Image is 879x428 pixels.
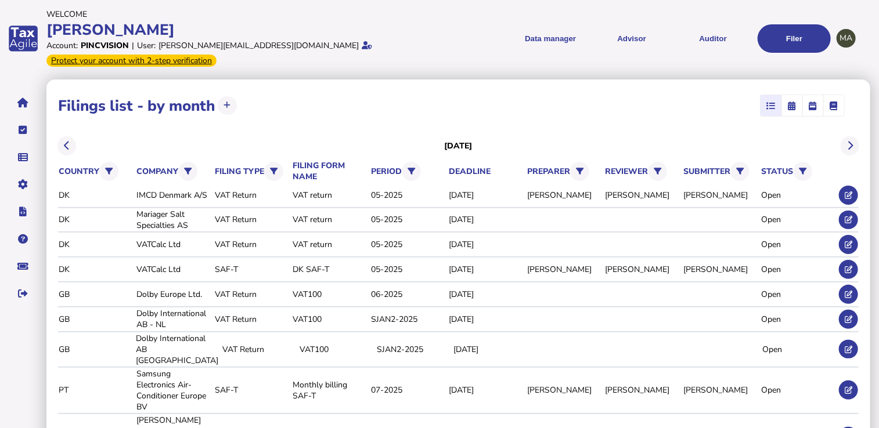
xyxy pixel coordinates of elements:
div: VATCalc Ltd [137,264,211,275]
div: [PERSON_NAME][EMAIL_ADDRESS][DOMAIN_NAME] [158,40,359,51]
div: [DATE] [449,239,524,250]
menu: navigate products [442,24,831,53]
div: [PERSON_NAME] [606,385,680,396]
div: From Oct 1, 2025, 2-step verification will be required to login. Set it up now... [46,55,217,67]
div: Dolby Europe Ltd. [137,289,211,300]
div: [DATE] [449,289,524,300]
div: [PERSON_NAME] [683,264,758,275]
th: filing type [214,159,290,183]
div: Samsung Electronics Air-Conditioner Europe BV [137,368,211,412]
div: 05-2025 [371,264,445,275]
div: VAT100 [293,289,368,300]
button: Edit [839,235,858,254]
div: DK [59,190,133,201]
div: DK SAF-T [293,264,368,275]
th: country [58,159,134,183]
div: GB [59,314,133,325]
button: Auditor [676,24,750,53]
h3: [DATE] [445,140,473,151]
button: Filer [758,24,831,53]
div: VAT Return [215,190,289,201]
div: [DATE] [449,214,524,225]
th: filing form name [293,159,368,183]
div: [DATE] [454,344,527,355]
div: [PERSON_NAME] [46,20,436,40]
div: [PERSON_NAME] [606,264,680,275]
th: submitter [683,159,758,183]
div: VATCalc Ltd [137,239,211,250]
button: Filter [99,162,118,181]
mat-button-toggle: Ledger [823,95,844,116]
button: Raise a support ticket [11,254,35,278]
div: Account: [46,40,78,51]
div: Open [762,214,836,225]
button: Edit [839,310,858,329]
div: SAF-T [215,385,289,396]
div: User: [137,40,156,51]
div: Monthly billing SAF-T [293,379,368,401]
div: [DATE] [449,190,524,201]
button: Edit [839,186,858,205]
div: DK [59,239,133,250]
th: preparer [527,159,602,183]
div: 07-2025 [371,385,445,396]
i: Data manager [19,157,28,158]
button: Previous [57,136,77,155]
div: [PERSON_NAME] [527,264,601,275]
div: 05-2025 [371,190,445,201]
button: Home [11,90,35,115]
mat-button-toggle: List view [761,95,781,116]
button: Filter [649,162,668,181]
button: Tasks [11,118,35,142]
i: Email verified [362,41,372,49]
button: Edit [839,340,858,359]
div: Welcome [46,9,436,20]
button: Filter [179,162,198,181]
div: [PERSON_NAME] [527,385,601,396]
div: Open [762,314,836,325]
div: SJAN2-2025 [377,344,450,355]
div: 05-2025 [371,239,445,250]
th: status [761,159,837,183]
div: Open [762,385,836,396]
div: VAT return [293,214,368,225]
button: Sign out [11,281,35,306]
div: VAT100 [300,344,373,355]
div: Pincvision [81,40,129,51]
div: Dolby International AB [GEOGRAPHIC_DATA] [136,333,218,366]
th: company [136,159,212,183]
div: VAT Return [215,239,289,250]
button: Edit [839,285,858,304]
th: deadline [449,165,524,177]
button: Filter [730,162,750,181]
div: [PERSON_NAME] [683,385,758,396]
th: reviewer [605,159,680,183]
div: 06-2025 [371,289,445,300]
div: GB [59,289,133,300]
th: period [370,159,446,183]
mat-button-toggle: Calendar month view [781,95,802,116]
button: Filter [570,162,589,181]
div: GB [59,344,132,355]
div: VAT return [293,190,368,201]
div: Open [762,344,835,355]
div: DK [59,214,133,225]
div: SJAN2-2025 [371,314,445,325]
div: [PERSON_NAME] [683,190,758,201]
h1: Filings list - by month [58,96,215,116]
button: Edit [839,260,858,279]
button: Filter [264,162,283,181]
button: Filter [794,162,813,181]
div: PT [59,385,133,396]
button: Shows a dropdown of VAT Advisor options [595,24,668,53]
div: Profile settings [837,29,856,48]
button: Next [841,136,860,155]
div: VAT Return [222,344,296,355]
div: DK [59,264,133,275]
div: VAT Return [215,289,289,300]
button: Help pages [11,227,35,251]
div: VAT return [293,239,368,250]
button: Filter [402,162,421,181]
div: [DATE] [449,264,524,275]
button: Data manager [11,145,35,169]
